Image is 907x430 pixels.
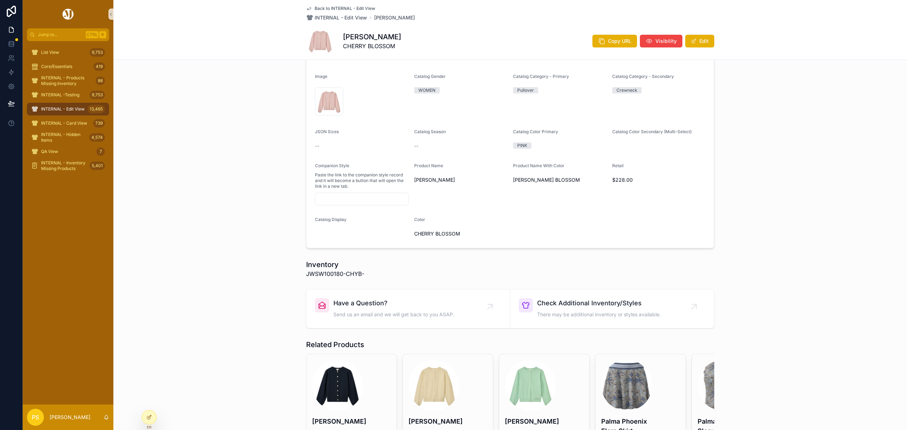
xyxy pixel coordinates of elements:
[41,149,58,154] span: QA View
[93,119,105,128] div: 739
[312,417,391,426] h4: [PERSON_NAME]
[315,129,339,134] span: JSON Sizes
[414,163,443,168] span: Product Name
[315,6,375,11] span: Back to INTERNAL - Edit View
[315,74,327,79] span: Image
[41,106,85,112] span: INTERNAL - Edit View
[414,217,425,222] span: Color
[90,162,105,170] div: 5,401
[315,172,409,189] span: Paste the link to the companion style record and it will become a button that will open the link ...
[612,163,624,168] span: Retail
[27,117,109,130] a: INTERNAL - Card View739
[96,147,105,156] div: 7
[640,35,682,47] button: Visibility
[23,41,113,181] div: scrollable content
[616,87,637,94] div: Crewneck
[414,129,446,134] span: Catalog Season
[510,290,714,328] a: Check Additional Inventory/StylesThere may be additional inventory or styles available.
[41,75,93,86] span: INTERNAL - Products Missing Inventory
[50,414,90,421] p: [PERSON_NAME]
[90,48,105,57] div: 9,753
[41,92,79,98] span: INTERNAL -Testing
[27,89,109,101] a: INTERNAL -Testing9,753
[27,103,109,115] a: INTERNAL - Edit View13,465
[414,142,418,149] span: --
[592,35,637,47] button: Copy URL
[27,46,109,59] a: List View9,753
[374,14,415,21] a: [PERSON_NAME]
[306,6,375,11] a: Back to INTERNAL - Edit View
[90,91,105,99] div: 9,753
[94,62,105,71] div: 419
[41,64,72,69] span: Core/Essentials
[414,74,446,79] span: Catalog Gender
[32,413,39,421] span: PS
[333,298,454,308] span: Have a Question?
[612,129,692,134] span: Catalog Color Secondary (Multi-Select)
[612,176,706,183] span: $228.00
[513,129,558,134] span: Catalog Color Primary
[333,311,454,318] span: Send us an email and we will get back to you ASAP.
[86,31,98,38] span: Ctrl
[41,160,87,171] span: INTERNAL - Inventory Missing Products
[537,311,661,318] span: There may be additional inventory or styles available.
[537,298,661,308] span: Check Additional Inventory/Styles
[608,38,631,45] span: Copy URL
[41,50,59,55] span: List View
[418,87,435,94] div: WOMEN
[27,28,109,41] button: Jump to...CtrlK
[414,230,508,237] span: CHERRY BLOSSOM
[41,120,87,126] span: INTERNAL - Card View
[409,417,487,426] h4: [PERSON_NAME]
[38,32,83,38] span: Jump to...
[306,260,364,270] h1: Inventory
[27,74,109,87] a: INTERNAL - Products Missing Inventory88
[306,14,367,21] a: INTERNAL - Edit View
[612,74,674,79] span: Catalog Category - Secondary
[513,163,564,168] span: Product Name With Color
[96,77,105,85] div: 88
[343,42,401,50] span: CHERRY BLOSSOM
[27,145,109,158] a: QA View7
[306,270,364,278] span: JWSW100180-CHYB-
[27,60,109,73] a: Core/Essentials419
[100,32,106,38] span: K
[315,142,319,149] span: --
[414,176,508,183] span: [PERSON_NAME]
[685,35,714,47] button: Edit
[41,132,86,143] span: INTERNAL - Hidden Items
[315,14,367,21] span: INTERNAL - Edit View
[505,417,584,426] h4: [PERSON_NAME]
[655,38,677,45] span: Visibility
[513,74,569,79] span: Catalog Category - Primary
[306,340,364,350] h1: Related Products
[88,105,105,113] div: 13,465
[343,32,401,42] h1: [PERSON_NAME]
[27,159,109,172] a: INTERNAL - Inventory Missing Products5,401
[315,163,349,168] span: Companion Style
[306,290,510,328] a: Have a Question?Send us an email and we will get back to you ASAP.
[61,9,75,20] img: App logo
[517,87,534,94] div: Pullover
[89,133,105,142] div: 4,574
[315,217,347,222] span: Catalog Display
[517,142,527,149] div: PINK
[513,176,607,183] span: [PERSON_NAME] BLOSSOM
[27,131,109,144] a: INTERNAL - Hidden Items4,574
